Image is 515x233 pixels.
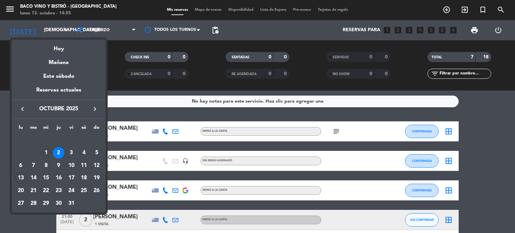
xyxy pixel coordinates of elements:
[90,159,103,172] td: 12 de octubre de 2025
[40,198,52,209] div: 29
[12,67,106,86] div: Este sábado
[15,185,26,196] div: 20
[78,172,90,184] div: 18
[40,172,52,184] div: 15
[53,185,64,196] div: 23
[15,160,26,171] div: 6
[53,160,64,171] div: 9
[28,105,89,113] span: octubre 2025
[14,159,27,172] td: 6 de octubre de 2025
[65,184,78,197] td: 24 de octubre de 2025
[91,105,99,113] i: keyboard_arrow_right
[52,172,65,184] td: 16 de octubre de 2025
[89,105,101,113] button: keyboard_arrow_right
[15,198,26,209] div: 27
[14,124,27,134] th: lunes
[65,147,78,159] td: 3 de octubre de 2025
[66,160,77,171] div: 10
[65,124,78,134] th: viernes
[27,197,40,210] td: 28 de octubre de 2025
[40,185,52,196] div: 22
[28,185,39,196] div: 21
[78,147,90,159] div: 4
[14,197,27,210] td: 27 de octubre de 2025
[90,184,103,197] td: 26 de octubre de 2025
[16,105,28,113] button: keyboard_arrow_left
[78,124,91,134] th: sábado
[40,172,52,184] td: 15 de octubre de 2025
[14,134,103,147] td: OCT.
[52,184,65,197] td: 23 de octubre de 2025
[12,40,106,53] div: Hoy
[27,159,40,172] td: 7 de octubre de 2025
[18,105,26,113] i: keyboard_arrow_left
[27,172,40,184] td: 14 de octubre de 2025
[78,185,90,196] div: 25
[90,147,103,159] td: 5 de octubre de 2025
[78,147,91,159] td: 4 de octubre de 2025
[78,184,91,197] td: 25 de octubre de 2025
[40,147,52,159] td: 1 de octubre de 2025
[28,160,39,171] div: 7
[91,160,102,171] div: 12
[91,185,102,196] div: 26
[66,185,77,196] div: 24
[91,172,102,184] div: 19
[15,172,26,184] div: 13
[40,197,52,210] td: 29 de octubre de 2025
[65,197,78,210] td: 31 de octubre de 2025
[40,160,52,171] div: 8
[78,172,91,184] td: 18 de octubre de 2025
[40,124,52,134] th: miércoles
[90,124,103,134] th: domingo
[28,172,39,184] div: 14
[12,86,106,100] div: Reservas actuales
[40,184,52,197] td: 22 de octubre de 2025
[66,172,77,184] div: 17
[52,159,65,172] td: 9 de octubre de 2025
[66,147,77,159] div: 3
[52,197,65,210] td: 30 de octubre de 2025
[53,198,64,209] div: 30
[91,147,102,159] div: 5
[65,172,78,184] td: 17 de octubre de 2025
[40,147,52,159] div: 1
[90,172,103,184] td: 19 de octubre de 2025
[52,147,65,159] td: 2 de octubre de 2025
[52,124,65,134] th: jueves
[12,53,106,67] div: Mañana
[65,159,78,172] td: 10 de octubre de 2025
[78,159,91,172] td: 11 de octubre de 2025
[53,172,64,184] div: 16
[40,159,52,172] td: 8 de octubre de 2025
[14,172,27,184] td: 13 de octubre de 2025
[66,198,77,209] div: 31
[14,184,27,197] td: 20 de octubre de 2025
[27,184,40,197] td: 21 de octubre de 2025
[53,147,64,159] div: 2
[78,160,90,171] div: 11
[27,124,40,134] th: martes
[28,198,39,209] div: 28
